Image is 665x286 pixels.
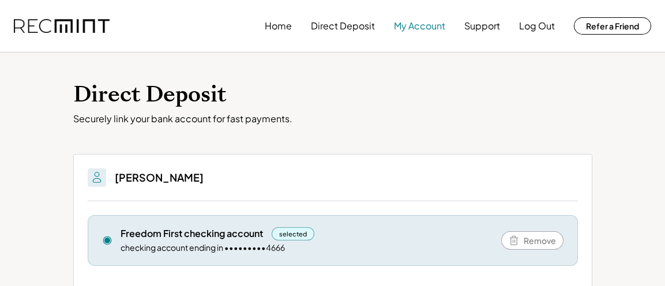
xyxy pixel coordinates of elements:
[272,227,315,240] div: selected
[574,17,651,35] button: Refer a Friend
[519,14,555,37] button: Log Out
[265,14,292,37] button: Home
[121,227,263,240] div: Freedom First checking account
[464,14,500,37] button: Support
[501,231,563,250] button: Remove
[14,19,110,33] img: recmint-logotype%403x.png
[73,81,592,108] h1: Direct Deposit
[524,236,556,244] span: Remove
[311,14,375,37] button: Direct Deposit
[394,14,445,37] button: My Account
[115,171,204,184] h3: [PERSON_NAME]
[90,171,104,185] img: People.svg
[73,113,592,125] div: Securely link your bank account for fast payments.
[121,242,285,254] div: checking account ending in •••••••••4666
